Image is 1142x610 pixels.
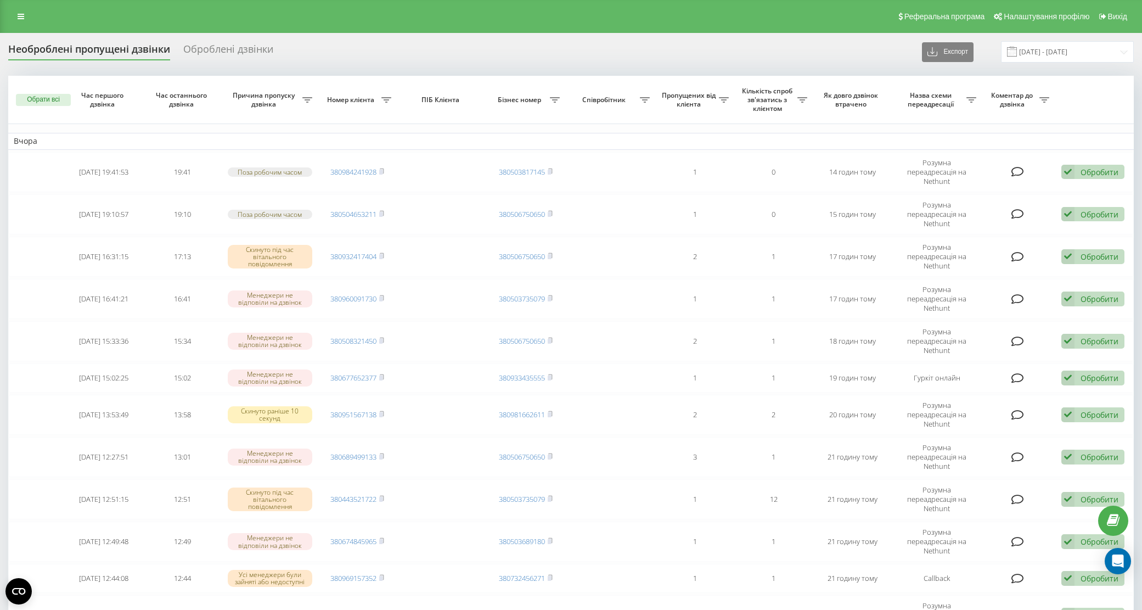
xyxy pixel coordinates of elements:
[655,437,734,477] td: 3
[734,564,813,593] td: 1
[330,294,376,304] a: 380960091730
[1081,167,1118,177] div: Обробити
[822,91,883,108] span: Як довго дзвінок втрачено
[330,573,376,583] a: 380969157352
[734,522,813,562] td: 1
[8,133,1134,149] td: Вчора
[228,533,312,550] div: Менеджери не відповіли на дзвінок
[143,479,222,519] td: 12:51
[813,152,892,192] td: 14 годин тому
[655,152,734,192] td: 1
[323,96,381,104] span: Номер клієнта
[65,363,144,393] td: [DATE] 15:02:25
[499,573,545,583] a: 380732456271
[892,321,982,361] td: Розумна переадресація на Nethunt
[143,564,222,593] td: 12:44
[228,290,312,307] div: Менеджери не відповіли на дзвінок
[813,321,892,361] td: 18 годин тому
[330,251,376,261] a: 380932417404
[1081,373,1118,383] div: Обробити
[734,194,813,234] td: 0
[143,194,222,234] td: 19:10
[143,321,222,361] td: 15:34
[1081,251,1118,262] div: Обробити
[330,167,376,177] a: 380984241928
[655,363,734,393] td: 1
[892,395,982,435] td: Розумна переадресація на Nethunt
[152,91,213,108] span: Час останнього дзвінка
[228,91,302,108] span: Причина пропуску дзвінка
[813,437,892,477] td: 21 годину тому
[65,194,144,234] td: [DATE] 19:10:57
[65,279,144,319] td: [DATE] 16:41:21
[499,452,545,462] a: 380506750650
[492,96,550,104] span: Бізнес номер
[1081,209,1118,220] div: Обробити
[987,91,1039,108] span: Коментар до дзвінка
[734,321,813,361] td: 1
[143,437,222,477] td: 13:01
[499,410,545,419] a: 380981662611
[655,321,734,361] td: 2
[65,522,144,562] td: [DATE] 12:49:48
[499,167,545,177] a: 380503817145
[892,522,982,562] td: Розумна переадресація на Nethunt
[65,321,144,361] td: [DATE] 15:33:36
[1108,12,1127,21] span: Вихід
[740,87,798,113] span: Кількість спроб зв'язатись з клієнтом
[330,209,376,219] a: 380504653211
[65,564,144,593] td: [DATE] 12:44:08
[1081,410,1118,420] div: Обробити
[330,494,376,504] a: 380443521722
[65,395,144,435] td: [DATE] 13:53:49
[143,395,222,435] td: 13:58
[65,152,144,192] td: [DATE] 19:41:53
[499,373,545,383] a: 380933435555
[330,410,376,419] a: 380951567138
[228,406,312,423] div: Скинуто раніше 10 секунд
[330,373,376,383] a: 380677652377
[892,152,982,192] td: Розумна переадресація на Nethunt
[65,237,144,277] td: [DATE] 16:31:15
[499,494,545,504] a: 380503735079
[734,437,813,477] td: 1
[1081,494,1118,505] div: Обробити
[228,449,312,465] div: Менеджери не відповіли на дзвінок
[228,370,312,386] div: Менеджери не відповіли на дзвінок
[499,251,545,261] a: 380506750650
[734,152,813,192] td: 0
[499,209,545,219] a: 380506750650
[892,363,982,393] td: Гуркіт онлайн
[499,536,545,546] a: 380503689180
[661,91,719,108] span: Пропущених від клієнта
[922,42,974,62] button: Експорт
[734,479,813,519] td: 12
[813,522,892,562] td: 21 годину тому
[813,564,892,593] td: 21 годину тому
[228,570,312,586] div: Усі менеджери були зайняті або недоступні
[655,479,734,519] td: 1
[65,437,144,477] td: [DATE] 12:27:51
[655,194,734,234] td: 1
[1081,336,1118,346] div: Обробити
[813,279,892,319] td: 17 годин тому
[897,91,966,108] span: Назва схеми переадресації
[734,363,813,393] td: 1
[228,333,312,349] div: Менеджери не відповіли на дзвінок
[655,395,734,435] td: 2
[143,237,222,277] td: 17:13
[655,279,734,319] td: 1
[892,194,982,234] td: Розумна переадресація на Nethunt
[143,363,222,393] td: 15:02
[892,564,982,593] td: Callback
[813,363,892,393] td: 19 годин тому
[330,536,376,546] a: 380674845965
[499,336,545,346] a: 380506750650
[813,237,892,277] td: 17 годин тому
[655,522,734,562] td: 1
[892,279,982,319] td: Розумна переадресація на Nethunt
[813,194,892,234] td: 15 годин тому
[571,96,640,104] span: Співробітник
[734,395,813,435] td: 2
[406,96,477,104] span: ПІБ Клієнта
